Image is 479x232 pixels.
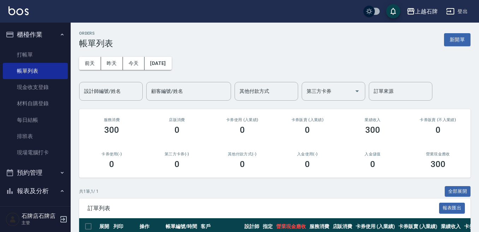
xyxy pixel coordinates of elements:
[431,159,445,169] h3: 300
[88,118,136,122] h3: 服務消費
[305,125,310,135] h3: 0
[240,159,245,169] h3: 0
[349,118,397,122] h2: 業績收入
[404,4,440,19] button: 上越石牌
[153,118,201,122] h2: 店販消費
[444,33,471,46] button: 新開單
[218,152,266,156] h2: 其他付款方式(-)
[175,125,179,135] h3: 0
[109,159,114,169] h3: 0
[88,205,439,212] span: 訂單列表
[88,152,136,156] h2: 卡券使用(-)
[218,118,266,122] h2: 卡券使用 (入業績)
[445,186,471,197] button: 全部展開
[8,6,29,15] img: Logo
[22,213,58,220] h5: 石牌店石牌店
[351,85,363,97] button: Open
[79,31,113,36] h2: ORDERS
[3,128,68,144] a: 排班表
[3,47,68,63] a: 打帳單
[3,95,68,112] a: 材料自購登錄
[79,57,101,70] button: 前天
[101,57,123,70] button: 昨天
[415,7,438,16] div: 上越石牌
[22,220,58,226] p: 主管
[386,4,400,18] button: save
[436,125,440,135] h3: 0
[414,152,462,156] h2: 營業現金應收
[104,125,119,135] h3: 300
[414,118,462,122] h2: 卡券販賣 (不入業績)
[3,144,68,161] a: 現場電腦打卡
[3,25,68,44] button: 櫃檯作業
[3,63,68,79] a: 帳單列表
[439,204,465,211] a: 報表匯出
[79,188,99,195] p: 共 1 筆, 1 / 1
[123,57,145,70] button: 今天
[443,5,471,18] button: 登出
[3,163,68,182] button: 預約管理
[439,203,465,214] button: 報表匯出
[240,125,245,135] h3: 0
[175,159,179,169] h3: 0
[6,212,20,226] img: Person
[3,112,68,128] a: 每日結帳
[153,152,201,156] h2: 第三方卡券(-)
[3,79,68,95] a: 現金收支登錄
[370,159,375,169] h3: 0
[349,152,397,156] h2: 入金儲值
[3,203,68,219] a: 報表目錄
[3,182,68,200] button: 報表及分析
[305,159,310,169] h3: 0
[144,57,171,70] button: [DATE]
[444,36,471,43] a: 新開單
[283,118,332,122] h2: 卡券販賣 (入業績)
[365,125,380,135] h3: 300
[283,152,332,156] h2: 入金使用(-)
[79,38,113,48] h3: 帳單列表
